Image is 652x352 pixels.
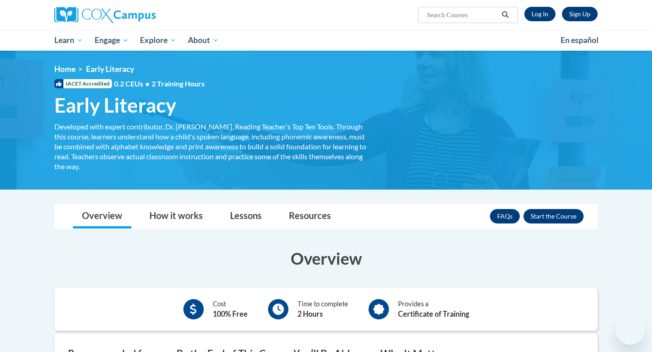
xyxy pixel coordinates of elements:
[73,205,131,228] a: Overview
[54,64,76,74] a: Home
[490,209,520,224] a: FAQs
[561,35,599,45] span: En español
[398,299,469,319] div: Provides a
[54,79,112,88] span: IACET Accredited
[213,309,248,318] b: 100% Free
[54,7,226,23] a: Cox Campus
[54,35,83,46] span: Learn
[426,10,499,20] input: Search Courses
[54,93,176,117] span: Early Literacy
[555,31,604,50] a: En español
[41,30,611,51] div: Main menu
[213,299,248,319] div: Cost
[188,35,219,46] span: About
[140,205,212,228] a: How it works
[152,79,205,88] span: 2 Training Hours
[140,35,176,46] span: Explore
[145,79,149,88] span: •
[221,205,271,228] a: Lessons
[297,309,323,318] b: 2 Hours
[48,30,89,51] a: Learn
[54,247,598,270] h3: Overview
[134,30,182,51] a: Explore
[182,30,225,51] a: About
[523,209,584,224] button: Enroll
[499,10,512,20] button: Search
[54,122,367,171] div: Developed with expert contributor, Dr. [PERSON_NAME], Reading Teacher's Top Ten Tools. Through th...
[54,7,156,23] img: Cox Campus
[398,309,469,318] b: Certificate of Training
[524,7,556,21] a: Log In
[114,79,205,89] span: 0.2 CEUs
[616,316,645,345] iframe: Button to launch messaging window
[89,30,134,51] a: Engage
[297,299,348,319] div: Time to complete
[86,64,134,74] span: Early Literacy
[562,7,598,21] a: Register
[95,35,129,46] span: Engage
[280,205,340,228] a: Resources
